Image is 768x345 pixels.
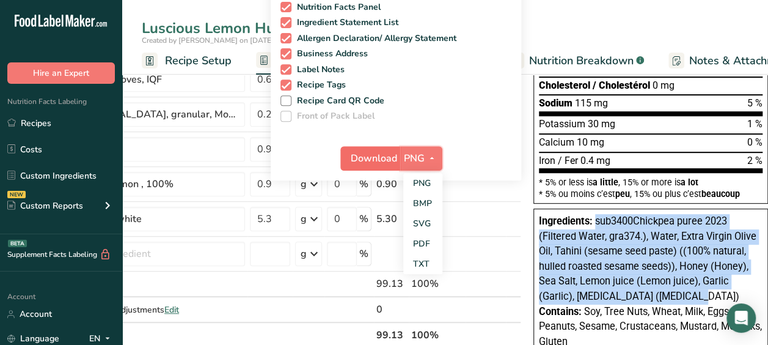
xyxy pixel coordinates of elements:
[400,146,442,171] button: PNG
[291,111,375,122] span: Front of Pack Label
[291,48,368,59] span: Business Address
[291,17,399,28] span: Ingredient Statement List
[165,53,232,69] span: Recipe Setup
[376,302,406,317] div: 0
[142,47,232,75] a: Recipe Setup
[508,47,644,75] a: Nutrition Breakdown
[615,189,630,199] span: peu
[539,97,572,109] span: Sodium
[291,95,385,106] span: Recipe Card QR Code
[747,118,763,130] span: 1 %
[85,177,238,191] div: Juice, lemon , 100%
[7,191,26,198] div: NEW
[403,213,442,234] a: SVG
[301,212,307,226] div: g
[376,177,406,191] div: 0.90
[85,212,238,226] div: honey, white
[539,306,582,317] span: Contains:
[558,155,578,166] span: / Fer
[351,151,397,166] span: Download
[747,155,763,166] span: 2 %
[539,155,555,166] span: Iron
[7,199,83,212] div: Custom Reports
[539,80,590,91] span: Cholesterol
[539,215,593,227] span: Ingredients:
[681,177,698,187] span: a lot
[653,80,675,91] span: 0 mg
[539,190,763,198] div: * 5% ou moins c’est , 15% ou plus c’est
[376,212,406,226] div: 5.30
[291,64,345,75] span: Label Notes
[142,35,274,45] span: Created by [PERSON_NAME] on [DATE]
[301,247,307,261] div: g
[164,304,179,316] span: Edit
[85,72,238,87] div: Garlic cloves, IQF
[291,80,346,91] span: Recipe Tags
[701,189,740,199] span: beaucoup
[376,276,406,291] div: 99.13
[403,173,442,193] a: PNG
[588,118,615,130] span: 30 mg
[340,146,400,171] button: Download
[575,97,608,109] span: 115 mg
[539,118,585,130] span: Potassium
[403,254,442,274] a: TXT
[8,240,27,247] div: BETA
[85,107,238,122] div: [MEDICAL_DATA], granular, Monohydrate
[291,33,457,44] span: Allergen Declaration/ Allergy Statement
[85,142,238,157] div: Sea Salt
[593,177,618,187] span: a little
[301,177,307,191] div: g
[747,136,763,148] span: 0 %
[65,242,245,266] input: Add Ingredient
[403,234,442,254] a: PDF
[747,97,763,109] span: 5 %
[539,173,763,198] section: * 5% or less is , 15% or more is
[726,303,756,333] div: Open Intercom Messenger
[256,46,354,75] a: Recipe Builder
[577,136,604,148] span: 10 mg
[593,80,650,91] span: / Cholestérol
[403,193,442,213] a: BMP
[404,151,425,166] span: PNG
[65,278,245,291] div: Gross Totals
[411,276,463,291] div: 100%
[539,136,574,148] span: Calcium
[65,303,245,316] div: Recipe Yield Adjustments
[142,17,331,39] div: Luscious Lemon Hummus
[580,155,610,166] span: 0.4 mg
[7,62,115,84] button: Hire an Expert
[529,53,634,69] span: Nutrition Breakdown
[539,215,756,302] span: sub3400Chickpea puree 2023 (Filtered Water, gra374.), Water, Extra Virgin Olive Oil, Tahini (sesa...
[291,2,381,13] span: Nutrition Facts Panel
